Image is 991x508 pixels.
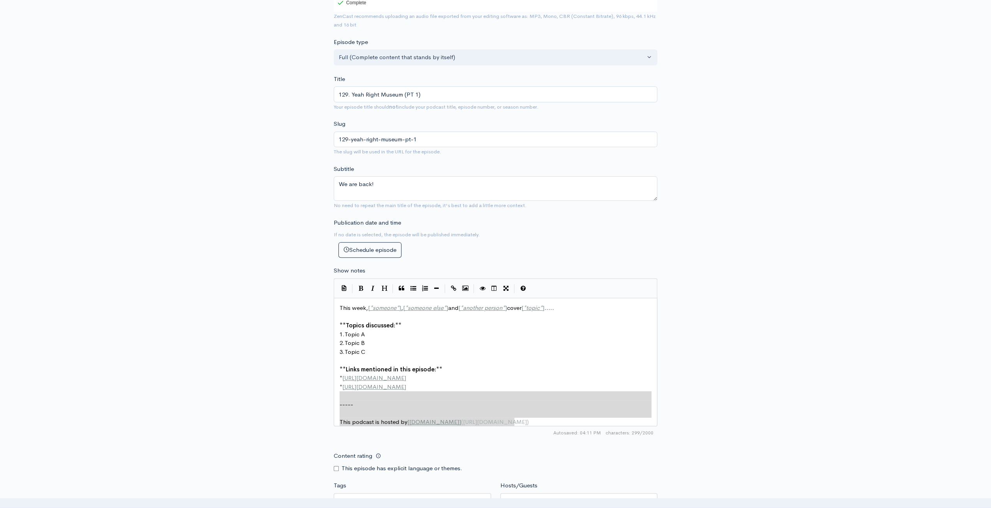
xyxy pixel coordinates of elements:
[345,330,365,338] span: Topic A
[340,330,345,338] span: 1.
[403,304,405,311] span: [
[334,75,345,84] label: Title
[419,283,431,294] button: Numbered List
[448,283,459,294] button: Create Link
[368,304,370,311] span: [
[463,304,502,311] span: another person
[334,132,657,148] input: title-of-episode
[488,283,500,294] button: Toggle Side by Side
[431,283,442,294] button: Insert Horizontal Line
[334,104,539,110] small: Your episode title should include your podcast title, episode number, or season number.
[463,418,527,425] span: [URL][DOMAIN_NAME]
[342,374,406,381] span: [URL][DOMAIN_NAME]
[407,418,409,425] span: [
[514,284,515,293] i: |
[341,464,462,473] label: This episode has explicit language or themes.
[334,266,365,275] label: Show notes
[352,284,353,293] i: |
[334,13,656,28] small: ZenCast recommends uploading an audio file exported from your editing software as: MP3, Mono, CBR...
[542,304,544,311] span: ]
[505,304,507,311] span: ]
[500,283,512,294] button: Toggle Fullscreen
[346,322,395,329] span: Topics discussed:
[338,0,366,5] div: Complete
[342,383,406,390] span: [URL][DOMAIN_NAME]
[446,304,448,311] span: ]
[340,401,353,408] span: -----
[459,283,471,294] button: Insert Image
[500,481,537,490] label: Hosts/Guests
[407,283,419,294] button: Generic List
[399,304,401,311] span: ]
[339,496,409,505] input: Enter tags for this episode
[334,218,401,227] label: Publication date and time
[338,282,350,294] button: Insert Show Notes Template
[477,283,488,294] button: Toggle Preview
[345,339,365,346] span: Topic B
[517,283,529,294] button: Markdown Guide
[367,283,378,294] button: Italic
[378,283,390,294] button: Heading
[340,304,554,311] span: This week, , and cover .....
[505,496,653,505] input: Enter the names of the people that appeared on this episode
[340,348,345,355] span: 3.
[473,284,474,293] i: |
[334,231,480,238] small: If no date is selected, the episode will be published immediately.
[334,165,354,174] label: Subtitle
[334,148,441,155] small: The slug will be used in the URL for the episode.
[334,120,345,128] label: Slug
[340,418,407,425] span: This podcast is hosted by
[459,418,461,425] span: ]
[334,448,372,464] label: Content rating
[340,339,345,346] span: 2.
[334,202,526,209] small: No need to repeat the main title of the episode, it's best to add a little more context.
[346,366,436,373] span: Links mentioned in this episode:
[339,53,645,62] div: Full (Complete content that stands by itself)
[334,86,657,102] input: What is the episode's title?
[389,104,398,110] strong: not
[461,418,463,425] span: (
[526,304,540,311] span: topic
[396,283,407,294] button: Quote
[338,242,401,258] button: Schedule episode
[606,429,653,436] span: 299/2000
[345,348,365,355] span: Topic C
[355,283,367,294] button: Bold
[553,429,601,436] span: Autosaved: 04:11 PM
[521,304,523,311] span: [
[527,418,529,425] span: )
[458,304,460,311] span: [
[373,304,396,311] span: someone
[409,418,459,425] span: [DOMAIN_NAME]
[393,284,393,293] i: |
[334,38,368,47] label: Episode type
[334,481,346,490] label: Tags
[334,49,657,65] button: Full (Complete content that stands by itself)
[408,304,444,311] span: someone else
